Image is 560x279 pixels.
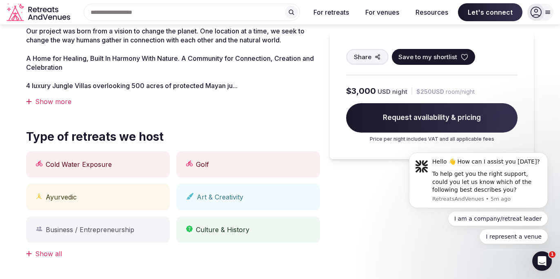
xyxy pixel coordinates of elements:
button: Share [346,49,389,65]
span: Request availability & pricing [346,103,518,133]
span: Let's connect [458,3,522,21]
iframe: Intercom live chat [532,251,552,271]
a: Visit the homepage [7,3,72,22]
span: $250 USD [416,88,444,96]
span: room/night [446,88,475,96]
span: Our project was born from a vision to change the planet. One location at a time, we seek to chang... [26,27,304,44]
span: Type of retreats we host [26,129,164,145]
span: Save to my shortlist [398,53,457,61]
span: 1 [549,251,556,258]
span: Share [354,53,371,61]
button: Resources [409,3,455,21]
span: night [392,87,407,96]
span: USD [378,87,391,96]
div: Show more [26,97,320,106]
iframe: Intercom notifications message [397,145,560,249]
div: Show all [26,249,320,258]
button: For retreats [307,3,356,21]
span: $3,000 [346,85,376,97]
div: | [411,87,413,95]
span: A Home for Healing, Built In Harmony With Nature. A Community for Connection, Creation and Celebr... [26,54,314,71]
button: For venues [359,3,406,21]
button: Save to my shortlist [392,49,475,65]
svg: Retreats and Venues company logo [7,3,72,22]
p: Price per night includes VAT and all applicable fees [346,136,518,143]
span: 4 luxury Jungle Villas overlooking 500 acres of protected Mayan ju... [26,82,238,90]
